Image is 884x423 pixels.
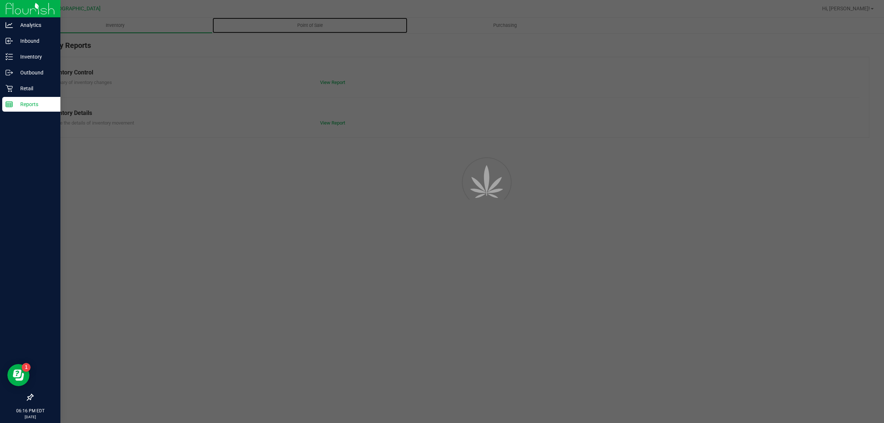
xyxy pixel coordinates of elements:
[13,84,57,93] p: Retail
[7,364,29,386] iframe: Resource center
[22,363,31,372] iframe: Resource center unread badge
[3,408,57,414] p: 06:16 PM EDT
[6,69,13,76] inline-svg: Outbound
[6,53,13,60] inline-svg: Inventory
[3,414,57,420] p: [DATE]
[13,36,57,45] p: Inbound
[6,85,13,92] inline-svg: Retail
[13,68,57,77] p: Outbound
[13,100,57,109] p: Reports
[13,52,57,61] p: Inventory
[6,37,13,45] inline-svg: Inbound
[13,21,57,29] p: Analytics
[6,101,13,108] inline-svg: Reports
[6,21,13,29] inline-svg: Analytics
